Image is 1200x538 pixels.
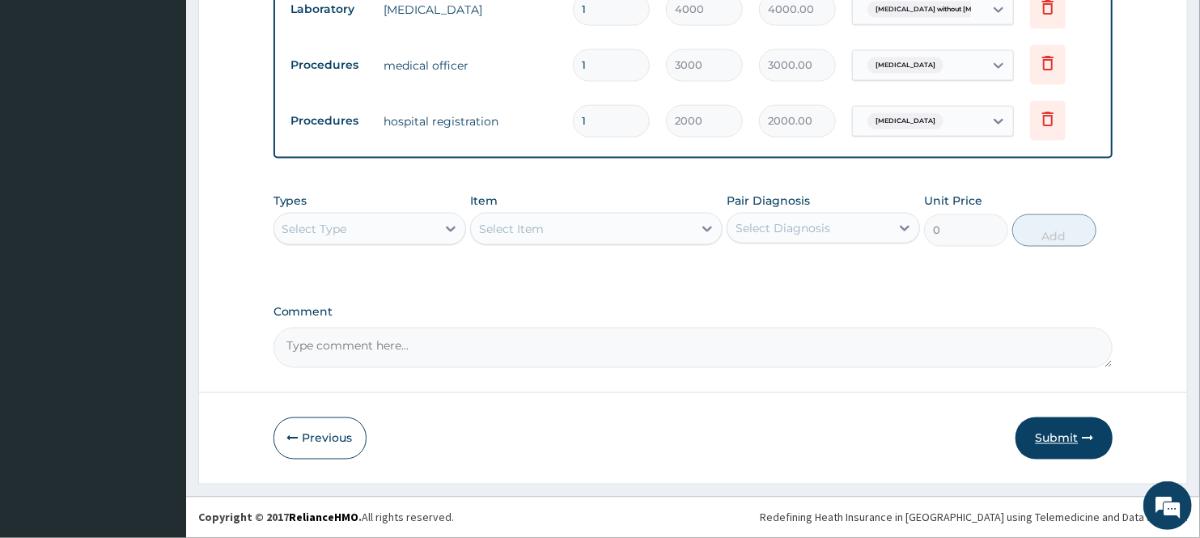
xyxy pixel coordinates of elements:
[1016,417,1113,460] button: Submit
[282,221,347,237] div: Select Type
[283,50,376,80] td: Procedures
[727,193,810,209] label: Pair Diagnosis
[924,193,982,209] label: Unit Price
[376,49,566,82] td: medical officer
[30,81,66,121] img: d_794563401_company_1708531726252_794563401
[376,105,566,138] td: hospital registration
[867,2,1031,18] span: [MEDICAL_DATA] without [MEDICAL_DATA]
[94,164,223,328] span: We're online!
[283,106,376,136] td: Procedures
[273,417,367,460] button: Previous
[186,497,1200,538] footer: All rights reserved.
[198,510,362,525] strong: Copyright © 2017 .
[736,220,830,236] div: Select Diagnosis
[1012,214,1096,247] button: Add
[8,362,308,419] textarea: Type your message and hit 'Enter'
[867,113,943,129] span: [MEDICAL_DATA]
[289,510,358,525] a: RelianceHMO
[265,8,304,47] div: Minimize live chat window
[84,91,272,112] div: Chat with us now
[273,305,1113,319] label: Comment
[273,194,307,208] label: Types
[470,193,498,209] label: Item
[760,510,1188,526] div: Redefining Heath Insurance in [GEOGRAPHIC_DATA] using Telemedicine and Data Science!
[867,57,943,74] span: [MEDICAL_DATA]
